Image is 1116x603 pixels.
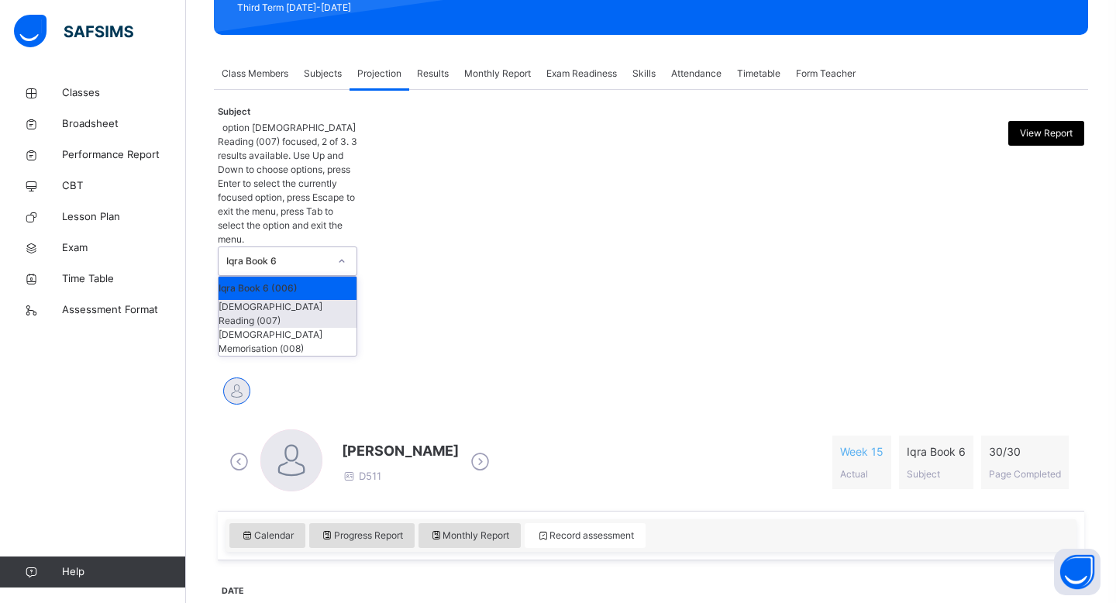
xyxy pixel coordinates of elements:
span: Lesson Plan [62,209,186,225]
span: Subjects [304,67,342,81]
span: 30 / 30 [989,443,1061,460]
span: Help [62,564,185,580]
span: Monthly Report [464,67,531,81]
span: Form Teacher [796,67,856,81]
div: [DEMOGRAPHIC_DATA] Memorisation (008) [219,328,356,356]
label: Date [222,585,244,598]
span: CBT [62,178,186,194]
span: Subject [218,105,250,119]
span: View Report [1020,126,1073,140]
div: Iqra Book 6 [226,254,329,268]
span: Attendance [671,67,722,81]
span: Assessment Format [62,302,186,318]
span: Record assessment [536,529,634,543]
span: Actual [840,468,868,480]
div: [DEMOGRAPHIC_DATA] Reading (007) [219,300,356,328]
span: Classes [62,85,186,101]
span: [PERSON_NAME] [342,440,459,461]
span: Iqra Book 6 [907,443,966,460]
div: Iqra Book 6 (006) [219,277,356,300]
img: safsims [14,15,133,47]
span: Results [417,67,449,81]
span: D511 [342,470,381,482]
span: Page Completed [989,468,1061,480]
span: Subject [907,468,940,480]
span: Monthly Report [430,529,510,543]
span: Timetable [737,67,780,81]
span: Class Members [222,67,288,81]
span: Calendar [241,529,294,543]
span: Exam [62,240,186,256]
span: Exam Readiness [546,67,617,81]
span: Progress Report [321,529,403,543]
span: Projection [357,67,401,81]
span: option [DEMOGRAPHIC_DATA] Reading (007) focused, 2 of 3. 3 results available. Use Up and Down to ... [218,122,357,245]
button: Open asap [1054,549,1100,595]
span: Skills [632,67,656,81]
span: Week 15 [840,443,883,460]
span: Broadsheet [62,116,186,132]
span: Time Table [62,271,186,287]
span: Performance Report [62,147,186,163]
